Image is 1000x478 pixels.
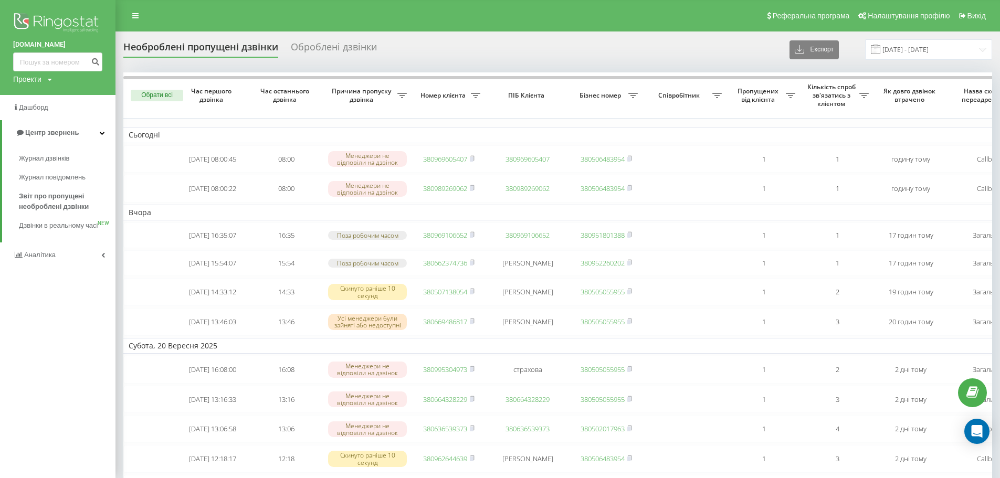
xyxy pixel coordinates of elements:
[801,222,874,248] td: 1
[249,356,323,384] td: 16:08
[581,230,625,240] a: 380951801388
[727,356,801,384] td: 1
[328,181,407,197] div: Менеджери не відповіли на дзвінок
[13,39,102,50] a: [DOMAIN_NAME]
[423,258,467,268] a: 380662374736
[123,41,278,58] div: Необроблені пропущені дзвінки
[19,216,115,235] a: Дзвінки в реальному часіNEW
[506,184,550,193] a: 380989269062
[868,12,950,20] span: Налаштування профілю
[328,231,407,240] div: Поза робочим часом
[581,287,625,296] a: 380505055955
[801,415,874,443] td: 4
[486,308,570,336] td: [PERSON_NAME]
[506,154,550,164] a: 380969605407
[176,222,249,248] td: [DATE] 16:35:07
[801,278,874,306] td: 2
[964,419,990,444] div: Open Intercom Messenger
[801,308,874,336] td: 3
[176,356,249,384] td: [DATE] 16:08:00
[732,87,786,103] span: Пропущених від клієнта
[13,10,102,37] img: Ringostat logo
[249,415,323,443] td: 13:06
[131,90,183,101] button: Обрати всі
[249,250,323,276] td: 15:54
[19,153,69,164] span: Журнал дзвінків
[882,87,939,103] span: Як довго дзвінок втрачено
[727,445,801,473] td: 1
[176,250,249,276] td: [DATE] 15:54:07
[19,187,115,216] a: Звіт про пропущені необроблені дзвінки
[874,386,948,413] td: 2 дні тому
[423,230,467,240] a: 380969106652
[581,395,625,404] a: 380505055955
[874,445,948,473] td: 2 дні тому
[506,395,550,404] a: 380664328229
[486,445,570,473] td: [PERSON_NAME]
[423,287,467,296] a: 380507138054
[176,278,249,306] td: [DATE] 14:33:12
[801,175,874,203] td: 1
[423,454,467,463] a: 380962644639
[423,365,467,374] a: 380995304973
[486,250,570,276] td: [PERSON_NAME]
[249,175,323,203] td: 08:00
[417,91,471,100] span: Номер клієнта
[2,120,115,145] a: Центр звернень
[874,175,948,203] td: годину тому
[801,250,874,276] td: 1
[727,415,801,443] td: 1
[184,87,241,103] span: Час першого дзвінка
[19,191,110,212] span: Звіт про пропущені необроблені дзвінки
[801,386,874,413] td: 3
[581,424,625,433] a: 380502017963
[874,250,948,276] td: 17 годин тому
[249,445,323,473] td: 12:18
[19,149,115,168] a: Журнал дзвінків
[328,314,407,330] div: Усі менеджери були зайняті або недоступні
[581,184,625,193] a: 380506483954
[13,52,102,71] input: Пошук за номером
[13,74,41,84] div: Проекти
[328,362,407,377] div: Менеджери не відповіли на дзвінок
[581,258,625,268] a: 380952260202
[773,12,850,20] span: Реферальна програма
[506,424,550,433] a: 380636539373
[727,145,801,173] td: 1
[648,91,712,100] span: Співробітник
[727,175,801,203] td: 1
[727,308,801,336] td: 1
[176,145,249,173] td: [DATE] 08:00:45
[801,445,874,473] td: 3
[874,415,948,443] td: 2 дні тому
[874,356,948,384] td: 2 дні тому
[249,386,323,413] td: 13:16
[176,445,249,473] td: [DATE] 12:18:17
[806,83,859,108] span: Кількість спроб зв'язатись з клієнтом
[328,284,407,300] div: Скинуто раніше 10 секунд
[328,151,407,167] div: Менеджери не відповіли на дзвінок
[328,451,407,466] div: Скинуто раніше 10 секунд
[328,391,407,407] div: Менеджери не відповіли на дзвінок
[328,421,407,437] div: Менеджери не відповіли на дзвінок
[249,308,323,336] td: 13:46
[176,386,249,413] td: [DATE] 13:16:33
[727,278,801,306] td: 1
[25,129,79,136] span: Центр звернень
[874,145,948,173] td: годину тому
[249,278,323,306] td: 14:33
[581,317,625,326] a: 380505055955
[423,317,467,326] a: 380669486817
[727,222,801,248] td: 1
[486,356,570,384] td: страхова
[727,386,801,413] td: 1
[423,395,467,404] a: 380664328229
[19,172,86,183] span: Журнал повідомлень
[249,145,323,173] td: 08:00
[874,278,948,306] td: 19 годин тому
[19,220,98,231] span: Дзвінки в реальному часі
[486,278,570,306] td: [PERSON_NAME]
[727,250,801,276] td: 1
[581,365,625,374] a: 380505055955
[874,222,948,248] td: 17 годин тому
